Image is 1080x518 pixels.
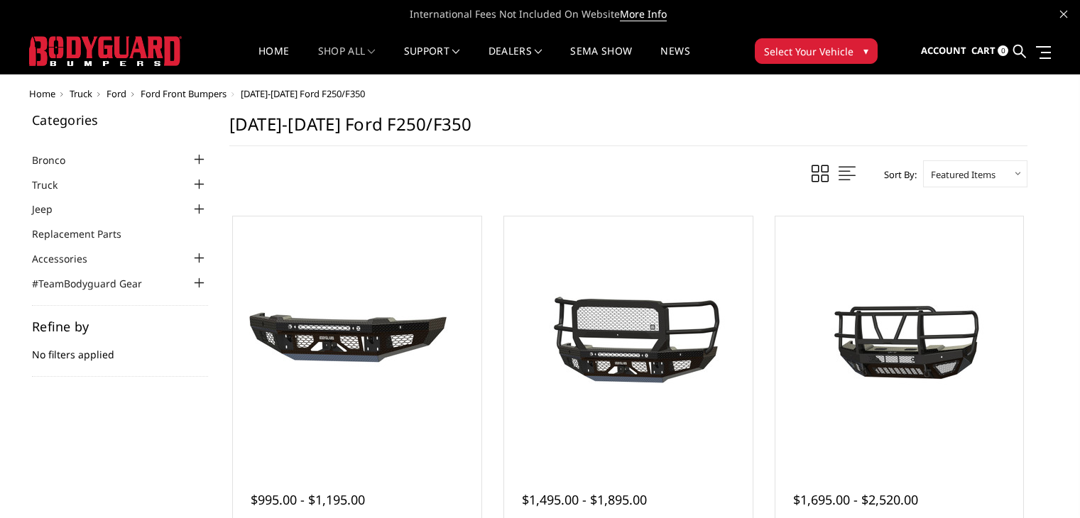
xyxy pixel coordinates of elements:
img: BODYGUARD BUMPERS [29,36,182,66]
span: Account [921,44,966,57]
button: Select Your Vehicle [755,38,878,64]
a: Ford [107,87,126,100]
a: 2023-2026 Ford F250-350 - T2 Series - Extreme Front Bumper (receiver or winch) 2023-2026 Ford F25... [779,220,1020,461]
a: Replacement Parts [32,226,139,241]
a: Bronco [32,153,83,167]
h1: [DATE]-[DATE] Ford F250/F350 [229,114,1027,146]
a: Truck [70,87,92,100]
a: Accessories [32,251,105,266]
a: 2023-2025 Ford F250-350 - FT Series - Base Front Bumper [236,220,478,461]
a: shop all [318,46,376,74]
span: ▾ [863,43,868,58]
img: 2023-2026 Ford F250-350 - T2 Series - Extreme Front Bumper (receiver or winch) [785,277,1013,404]
a: Dealers [489,46,542,74]
a: 2023-2026 Ford F250-350 - FT Series - Extreme Front Bumper 2023-2026 Ford F250-350 - FT Series - ... [508,220,749,461]
a: Truck [32,177,75,192]
a: More Info [620,7,667,21]
h5: Categories [32,114,208,126]
a: Jeep [32,202,70,216]
label: Sort By: [876,164,917,185]
span: Cart [971,44,996,57]
a: Home [258,46,289,74]
a: Support [404,46,460,74]
a: Account [921,32,966,70]
a: SEMA Show [570,46,632,74]
h5: Refine by [32,320,208,333]
span: Select Your Vehicle [764,44,853,59]
span: $995.00 - $1,195.00 [251,491,365,508]
a: News [660,46,689,74]
span: 0 [998,45,1008,56]
a: Cart 0 [971,32,1008,70]
div: No filters applied [32,320,208,377]
a: #TeamBodyguard Gear [32,276,160,291]
img: 2023-2025 Ford F250-350 - FT Series - Base Front Bumper [244,287,471,394]
span: $1,495.00 - $1,895.00 [522,491,647,508]
a: Home [29,87,55,100]
span: [DATE]-[DATE] Ford F250/F350 [241,87,365,100]
a: Ford Front Bumpers [141,87,227,100]
span: $1,695.00 - $2,520.00 [793,491,918,508]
